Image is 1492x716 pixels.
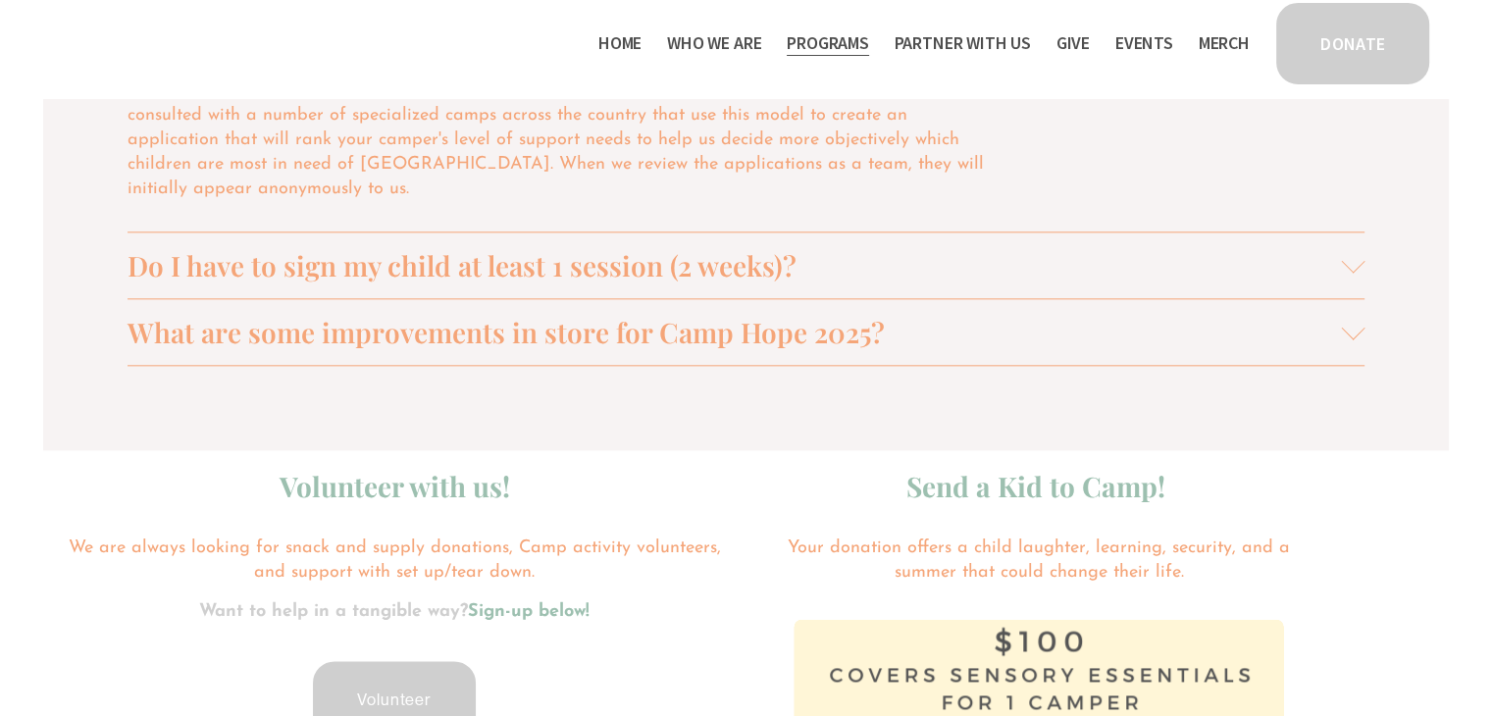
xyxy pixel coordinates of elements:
p: At our Staff Retreat in January, we voted to pilot a tiered priority application model for 2025. ... [128,78,994,202]
span: Partner With Us [895,29,1031,58]
a: Home [598,27,642,59]
span: Do I have to sign my child at least 1 session (2 weeks)? [128,247,1341,283]
button: What are some improvements in store for Camp Hope 2025? [128,299,1364,365]
span: Programs [787,29,869,58]
a: folder dropdown [787,27,869,59]
span: Who We Are [667,29,761,58]
p: We are always looking for snack and supply donations, Camp activity volunteers, and support with ... [60,537,730,586]
div: Why did Camp Hope begin using a tiered priority application model? [128,78,1364,231]
strong: Send a Kid to Camp! [906,468,1165,504]
p: Your donation offers a child laughter, learning, security, and a summer that could change their l... [763,537,1315,586]
strong: Volunteer with us! [280,468,510,504]
a: Give [1056,27,1090,59]
span: What are some improvements in store for Camp Hope 2025? [128,314,1341,350]
strong: Sign-up below! [468,603,590,621]
strong: Want to help in a tangible way? [199,603,468,621]
a: Merch [1199,27,1250,59]
button: Do I have to sign my child at least 1 session (2 weeks)? [128,232,1364,298]
a: Events [1115,27,1173,59]
a: folder dropdown [667,27,761,59]
a: folder dropdown [895,27,1031,59]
